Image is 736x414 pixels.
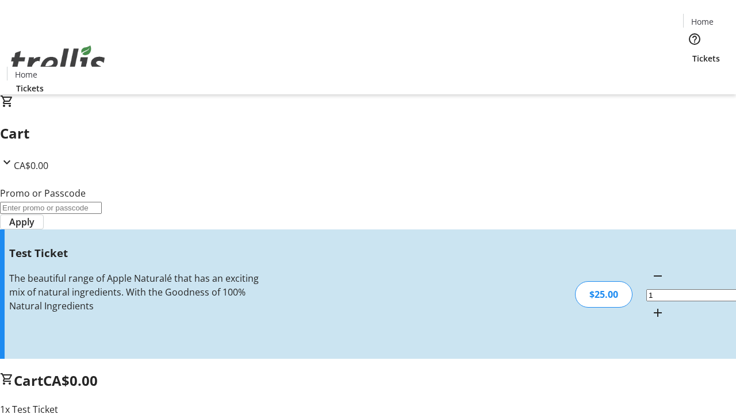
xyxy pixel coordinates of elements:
button: Decrement by one [646,264,669,287]
a: Home [7,68,44,80]
span: CA$0.00 [43,371,98,390]
a: Tickets [683,52,729,64]
img: Orient E2E Organization 9N6DeoeNRN's Logo [7,33,109,90]
span: Tickets [16,82,44,94]
h3: Test Ticket [9,245,260,261]
button: Cart [683,64,706,87]
a: Home [684,16,720,28]
span: Tickets [692,52,720,64]
div: $25.00 [575,281,632,308]
a: Tickets [7,82,53,94]
div: The beautiful range of Apple Naturalé that has an exciting mix of natural ingredients. With the G... [9,271,260,313]
span: CA$0.00 [14,159,48,172]
button: Help [683,28,706,51]
span: Home [691,16,714,28]
button: Increment by one [646,301,669,324]
span: Home [15,68,37,80]
span: Apply [9,215,34,229]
